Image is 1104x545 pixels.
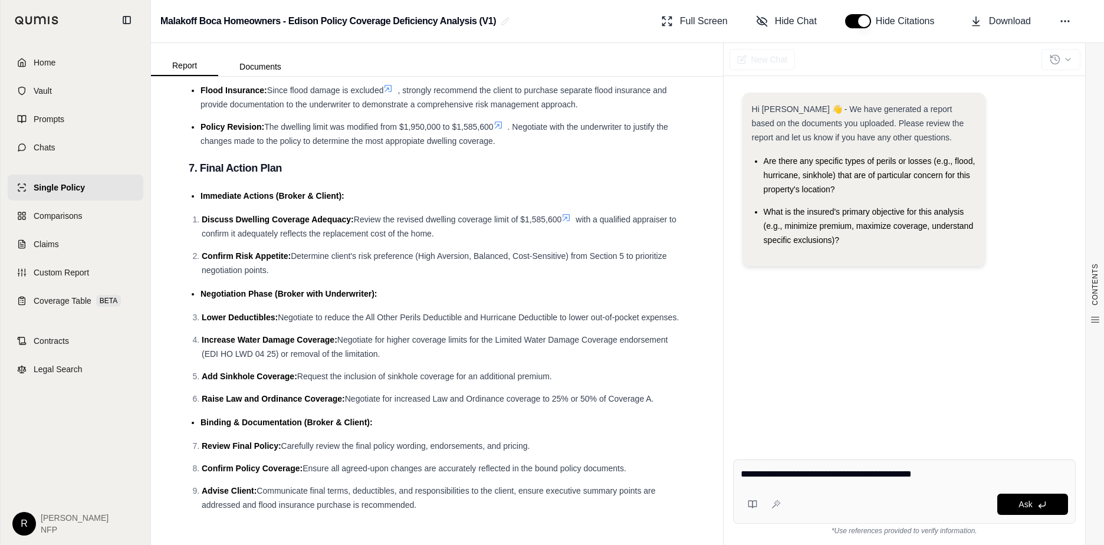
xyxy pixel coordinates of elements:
span: Legal Search [34,363,83,375]
span: Prompts [34,113,64,125]
button: Full Screen [656,9,732,33]
span: Review Final Policy: [202,441,281,451]
span: Confirm Policy Coverage: [202,464,303,473]
span: Chats [34,142,55,153]
span: Full Screen [680,14,728,28]
span: Coverage Table [34,295,91,307]
span: [PERSON_NAME] [41,512,109,524]
span: Determine client's risk preference (High Aversion, Balanced, Cost-Sensitive) from Section 5 to pr... [202,251,667,275]
div: *Use references provided to verify information. [733,524,1076,536]
button: Hide Chat [751,9,822,33]
a: Vault [8,78,143,104]
span: NFP [41,524,109,536]
span: What is the insured's primary objective for this analysis (e.g., minimize premium, maximize cover... [764,207,974,245]
span: Negotiate to reduce the All Other Perils Deductible and Hurricane Deductible to lower out-of-pock... [278,313,679,322]
span: Policy Revision: [201,122,264,132]
span: Negotiate for increased Law and Ordinance coverage to 25% or 50% of Coverage A. [345,394,654,403]
span: . Negotiate with the underwriter to justify the changes made to the policy to determine the most ... [201,122,668,146]
span: Request the inclusion of sinkhole coverage for an additional premium. [297,372,552,381]
span: Since flood damage is excluded [267,86,384,95]
span: BETA [96,295,121,307]
span: Vault [34,85,52,97]
span: Flood Insurance: [201,86,267,95]
button: Download [965,9,1036,33]
h3: 7. Final Action Plan [189,157,685,179]
span: Ensure all agreed-upon changes are accurately reflected in the bound policy documents. [303,464,626,473]
span: Discuss Dwelling Coverage Adequacy: [202,215,354,224]
a: Coverage TableBETA [8,288,143,314]
button: Documents [218,57,303,76]
span: Review the revised dwelling coverage limit of $1,585,600 [354,215,562,224]
span: Hi [PERSON_NAME] 👋 - We have generated a report based on the documents you uploaded. Please revie... [752,104,964,142]
span: Raise Law and Ordinance Coverage: [202,394,345,403]
h2: Malakoff Boca Homeowners - Edison Policy Coverage Deficiency Analysis (V1) [160,11,496,32]
span: CONTENTS [1090,264,1100,306]
a: Custom Report [8,260,143,285]
span: Confirm Risk Appetite: [202,251,291,261]
span: Hide Citations [876,14,942,28]
a: Claims [8,231,143,257]
div: R [12,512,36,536]
a: Contracts [8,328,143,354]
span: Comparisons [34,210,82,222]
span: Communicate final terms, deductibles, and responsibilities to the client, ensure executive summar... [202,486,656,510]
span: Claims [34,238,59,250]
span: Increase Water Damage Coverage: [202,335,337,344]
a: Comparisons [8,203,143,229]
a: Chats [8,134,143,160]
span: Single Policy [34,182,85,193]
span: Lower Deductibles: [202,313,278,322]
span: , strongly recommend the client to purchase separate flood insurance and provide documentation to... [201,86,667,109]
img: Qumis Logo [15,16,59,25]
span: Hide Chat [775,14,817,28]
span: Add Sinkhole Coverage: [202,372,297,381]
span: Advise Client: [202,486,257,495]
a: Prompts [8,106,143,132]
button: Ask [997,494,1068,515]
button: Report [151,56,218,76]
span: Negotiation Phase (Broker with Underwriter): [201,289,377,298]
span: Binding & Documentation (Broker & Client): [201,418,373,427]
span: Immediate Actions (Broker & Client): [201,191,344,201]
span: Are there any specific types of perils or losses (e.g., flood, hurricane, sinkhole) that are of p... [764,156,975,194]
span: Negotiate for higher coverage limits for the Limited Water Damage Coverage endorsement (EDI HO LW... [202,335,668,359]
span: Home [34,57,55,68]
a: Single Policy [8,175,143,201]
a: Home [8,50,143,75]
span: Contracts [34,335,69,347]
a: Legal Search [8,356,143,382]
span: Carefully review the final policy wording, endorsements, and pricing. [281,441,530,451]
span: Download [989,14,1031,28]
span: with a qualified appraiser to confirm it adequately reflects the replacement cost of the home. [202,215,676,238]
button: Collapse sidebar [117,11,136,29]
span: The dwelling limit was modified from $1,950,000 to $1,585,600 [264,122,493,132]
span: Ask [1018,500,1032,509]
span: Custom Report [34,267,89,278]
